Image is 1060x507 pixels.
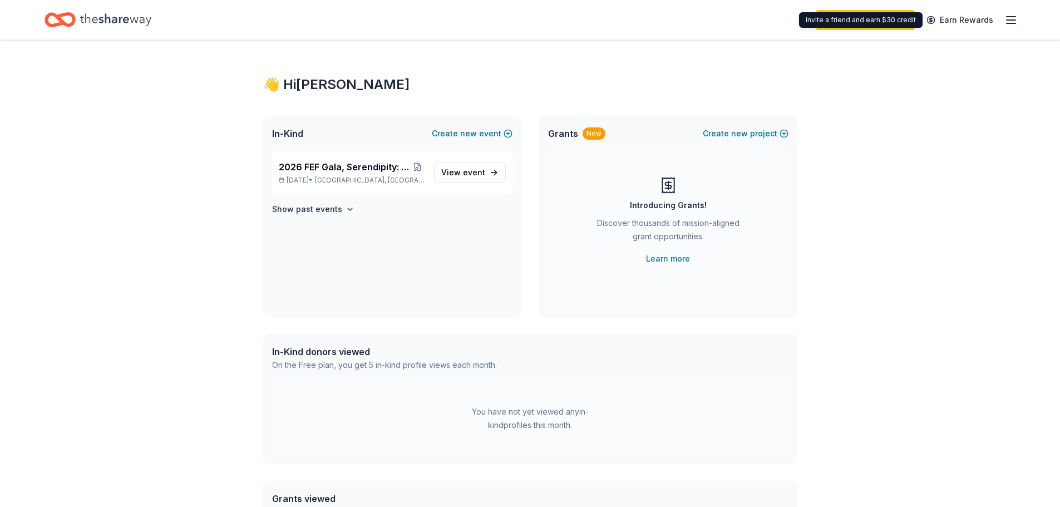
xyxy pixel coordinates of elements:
h4: Show past events [272,203,342,216]
a: Learn more [646,252,690,265]
span: In-Kind [272,127,303,140]
a: View event [434,163,506,183]
span: new [460,127,477,140]
div: Discover thousands of mission-aligned grant opportunities. [593,216,744,248]
span: View [441,166,485,179]
div: Introducing Grants! [630,199,707,212]
div: Invite a friend and earn $30 credit [799,12,923,28]
div: In-Kind donors viewed [272,345,497,358]
a: Home [45,7,151,33]
span: event [463,168,485,177]
span: new [731,127,748,140]
div: New [583,127,605,140]
div: You have not yet viewed any in-kind profiles this month. [461,405,600,432]
p: [DATE] • [279,176,425,185]
span: [GEOGRAPHIC_DATA], [GEOGRAPHIC_DATA] [315,176,425,185]
button: Createnewproject [703,127,788,140]
div: On the Free plan, you get 5 in-kind profile views each month. [272,358,497,372]
span: Grants [548,127,578,140]
div: Grants viewed [272,492,491,505]
div: 👋 Hi [PERSON_NAME] [263,76,797,93]
button: Createnewevent [432,127,512,140]
span: 2026 FEF Gala, Serendipity: A Sweet Escape [279,160,410,174]
a: Upgrade your plan [815,10,915,30]
a: Earn Rewards [920,10,1000,30]
button: Show past events [272,203,354,216]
